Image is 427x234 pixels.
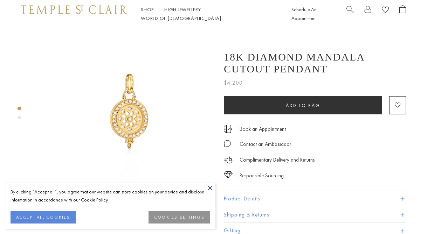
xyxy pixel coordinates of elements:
nav: Main navigation [141,5,276,23]
a: Schedule An Appointment [291,6,317,21]
button: Product Details [224,191,406,207]
div: Responsible Sourcing [240,171,284,180]
button: COOKIES SETTINGS [149,211,210,224]
a: Book an Appointment [240,125,286,133]
p: Complimentary Delivery and Returns [240,156,315,164]
img: icon_appointment.svg [224,125,232,133]
img: icon_sourcing.svg [224,171,233,178]
h1: 18K Diamond Mandala Cutout Pendant [224,51,406,75]
div: Product gallery navigation [18,105,21,125]
a: View Wishlist [382,5,389,16]
a: Search [346,5,354,23]
img: icon_delivery.svg [224,156,233,164]
a: ShopShop [141,6,154,13]
div: By clicking “Accept all”, you agree that our website can store cookies on your device and disclos... [11,188,210,204]
a: High JewelleryHigh Jewellery [164,6,201,13]
span: $4,200 [224,78,243,87]
span: Add to bag [286,102,320,108]
img: 18K Diamond Mandala Cutout Pendant [46,28,213,196]
button: Add to bag [224,96,382,114]
button: Shipping & Returns [224,207,406,223]
a: World of [DEMOGRAPHIC_DATA]World of [DEMOGRAPHIC_DATA] [141,15,221,21]
a: Open Shopping Bag [399,5,406,23]
button: ACCEPT ALL COOKIES [11,211,76,224]
img: Temple St. Clair [21,5,127,14]
img: MessageIcon-01_2.svg [224,140,231,147]
iframe: Gorgias live chat messenger [392,201,420,227]
div: Contact an Ambassador [240,140,291,149]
